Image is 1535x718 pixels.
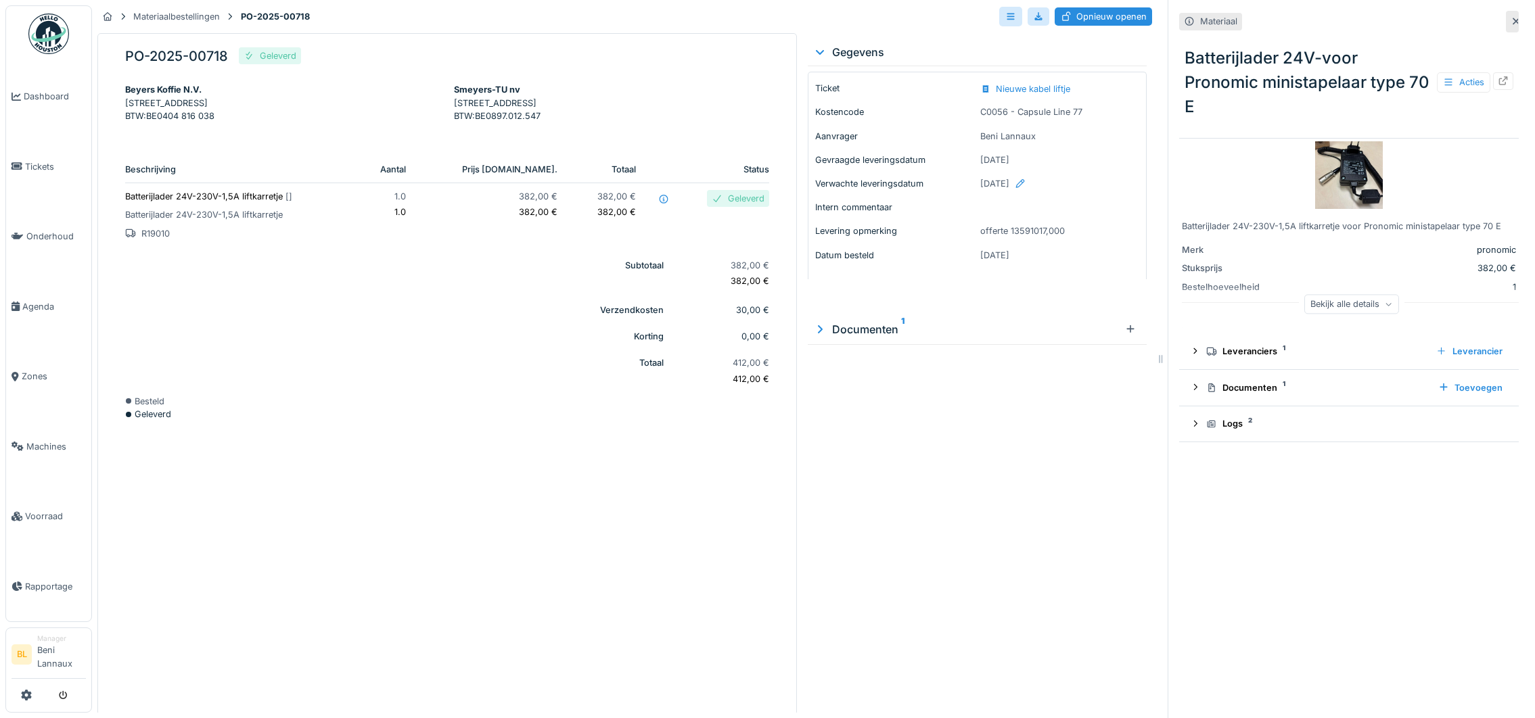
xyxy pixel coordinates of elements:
[1055,7,1152,26] div: Opnieuw openen
[125,350,674,394] th: Totaal
[1182,243,1283,256] div: Merk
[901,321,904,337] sup: 1
[12,644,32,665] li: BL
[22,300,86,313] span: Agenda
[815,82,975,95] p: Ticket
[1185,375,1513,400] summary: Documenten1Toevoegen
[980,130,1140,143] p: Beni Lannaux
[1200,15,1237,28] div: Materiaal
[1289,243,1516,256] div: pronomic
[980,153,1140,166] p: [DATE]
[996,82,1070,105] div: Nieuwe kabel liftje
[125,395,769,408] div: Besteld
[367,206,407,218] p: 1.0
[6,62,91,132] a: Dashboard
[674,156,769,183] th: Status
[125,408,769,421] div: Geleverd
[815,105,975,118] p: Kostencode
[25,160,86,173] span: Tickets
[125,156,356,183] th: Beschrijving
[125,252,674,297] th: Subtotaal
[980,249,1140,262] p: [DATE]
[6,272,91,342] a: Agenda
[133,10,220,23] div: Materiaalbestellingen
[125,227,345,240] p: R19010
[1206,381,1427,394] div: Documenten
[454,110,769,122] p: BTW : BE0897.012.547
[6,132,91,202] a: Tickets
[125,83,440,96] div: Beyers Koffie N.V.
[125,297,674,323] th: Verzendkosten
[125,190,345,203] p: Batterijlader 24V-230V-1,5A liftkarretje
[428,206,557,218] p: 382,00 €
[579,206,635,218] p: 382,00 €
[1185,412,1513,437] summary: Logs2
[6,481,91,552] a: Voorraad
[815,177,975,190] p: Verwachte leveringsdatum
[815,201,975,214] p: Intern commentaar
[1182,262,1283,274] div: Stuksprijs
[579,190,635,203] p: 382,00 €
[260,49,296,62] div: Geleverd
[815,249,975,262] p: Datum besteld
[454,97,769,110] p: [STREET_ADDRESS]
[6,341,91,412] a: Zones
[1433,379,1508,397] div: Toevoegen
[125,323,674,350] th: Korting
[367,190,407,203] p: 1.0
[37,633,86,675] li: Beni Lannaux
[685,274,769,287] p: 382,00 €
[1437,72,1490,92] div: Acties
[125,110,440,122] p: BTW : BE0404 816 038
[1182,220,1516,233] div: Batterijlader 24V-230V-1,5A liftkarretje voor Pronomic ministapelaar type 70 E
[813,321,1120,337] div: Documenten
[685,259,769,272] p: 382,00 €
[24,90,86,103] span: Dashboard
[235,10,315,23] strong: PO-2025-00718
[428,190,557,203] p: 382,00 €
[568,156,646,183] th: Totaal
[980,105,1140,118] p: C0056 - Capsule Line 77
[1315,141,1383,209] img: Batterijlader 24V-voor Pronomic ministapelaar type 70 E
[12,633,86,679] a: BL ManagerBeni Lannaux
[674,297,769,323] td: 30,00 €
[728,192,764,205] div: Geleverd
[980,177,1140,201] div: [DATE]
[815,224,975,237] p: Levering opmerking
[125,48,228,64] h5: PO-2025-00718
[813,44,1141,60] div: Gegevens
[285,191,292,201] span: [ ]
[1431,342,1508,360] div: Leverancier
[6,552,91,622] a: Rapportage
[1304,294,1399,314] div: Bekijk alle details
[1179,41,1519,124] div: Batterijlader 24V-voor Pronomic ministapelaar type 70 E
[1289,262,1516,274] div: 382,00 €
[1185,339,1513,364] summary: Leveranciers1Leverancier
[25,510,86,523] span: Voorraad
[417,156,568,183] th: Prijs [DOMAIN_NAME].
[37,633,86,644] div: Manager
[6,201,91,272] a: Onderhoud
[454,83,769,96] div: Smeyers-TU nv
[125,97,440,110] p: [STREET_ADDRESS]
[815,153,975,166] p: Gevraagde leveringsdatum
[1289,281,1516,293] div: 1
[25,580,86,593] span: Rapportage
[26,440,86,453] span: Machines
[1206,345,1425,358] div: Leveranciers
[815,130,975,143] p: Aanvrager
[22,370,86,383] span: Zones
[685,373,769,385] p: 412,00 €
[685,356,769,369] p: 412,00 €
[1182,281,1283,293] div: Bestelhoeveelheid
[356,156,417,183] th: Aantal
[674,323,769,350] td: 0,00 €
[1206,417,1503,430] div: Logs
[28,14,69,54] img: Badge_color-CXgf-gQk.svg
[26,230,86,243] span: Onderhoud
[6,412,91,482] a: Machines
[980,224,1140,237] p: offerte 13591017,000
[125,208,345,221] p: Batterijlader 24V-230V-1,5A liftkarretje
